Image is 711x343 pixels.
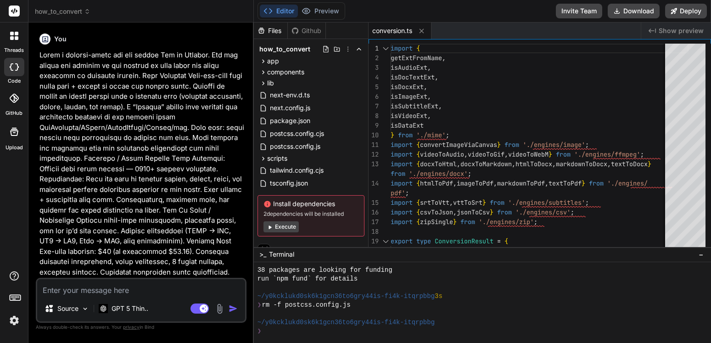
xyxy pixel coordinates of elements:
span: docxToMarkdown [460,160,512,168]
label: Upload [6,144,23,152]
div: 20 [369,246,379,256]
span: './engines/csv' [515,208,571,216]
span: isDocTextExt [391,73,435,81]
div: 18 [369,227,379,236]
div: 10 [369,130,379,140]
span: , [435,73,438,81]
span: , [504,150,508,158]
span: , [442,54,446,62]
div: 11 [369,140,379,150]
span: isVideoExt [391,112,427,120]
span: scripts [267,154,287,163]
div: 5 [369,82,379,92]
div: Click to collapse the range. [380,236,392,246]
span: { [416,44,420,52]
span: docxToHtml [420,160,457,168]
span: , [457,160,460,168]
div: Files [254,26,287,35]
button: − [697,247,705,262]
span: getExtFromName [391,54,442,62]
div: Github [288,26,325,35]
span: ConversionResult [435,237,493,245]
span: Install dependencies [263,199,358,208]
h6: You [54,34,67,44]
span: , [427,92,431,101]
span: './engines/subtitles' [508,198,585,207]
p: GPT 5 Thin.. [112,304,148,313]
span: >_ [259,250,266,259]
span: from [504,141,519,149]
span: Terminal [269,250,294,259]
span: { [416,208,420,216]
div: 2 [369,53,379,63]
span: , [493,179,497,187]
span: from [398,131,413,139]
span: next-env.d.ts [269,90,311,101]
span: how_to_convert [35,7,90,16]
div: 8 [369,111,379,121]
span: pdf' [391,189,405,197]
span: } [582,179,585,187]
span: 38 packages are looking for funding [258,266,392,275]
img: Pick Models [81,305,89,313]
div: 3 [369,63,379,73]
span: './engines/ [607,179,648,187]
label: GitHub [6,109,22,117]
span: videoToGif [468,150,504,158]
span: isDocxExt [391,83,424,91]
p: Source [57,304,78,313]
span: isImageExt [391,92,427,101]
span: { [416,150,420,158]
span: import [391,44,413,52]
span: } [648,160,651,168]
div: 13 [369,159,379,169]
div: 1 [369,44,379,53]
span: , [453,179,457,187]
span: = [497,237,501,245]
div: 17 [369,217,379,227]
div: 16 [369,208,379,217]
button: Execute [263,221,299,232]
span: } [391,131,394,139]
span: , [427,112,431,120]
span: ; [446,131,449,139]
span: , [607,160,611,168]
span: , [453,208,457,216]
span: markdownToPdf [497,179,545,187]
span: tsconfig.json [269,178,309,189]
span: 2 dependencies will be installed [263,210,358,218]
span: run `npm fund` for details [258,275,358,283]
span: export [391,237,413,245]
span: from [589,179,604,187]
span: from [556,150,571,158]
span: ; [640,150,644,158]
div: 15 [369,198,379,208]
span: import [391,218,413,226]
span: './engines/image' [523,141,585,149]
img: GPT 5 Thinking High [99,304,108,313]
span: csvToJson [420,208,453,216]
span: htmlToDocx [515,160,552,168]
span: textToPdf [549,179,582,187]
p: Always double-check its answers. Your in Bind [36,323,246,332]
span: next.config.js [269,102,311,113]
button: Editor [260,5,298,17]
button: Preview [298,5,343,17]
div: 9 [369,121,379,130]
span: videoToAudio [420,150,464,158]
img: icon [229,304,238,313]
span: './engines/ffmpeg' [574,150,640,158]
span: } [497,141,501,149]
span: { [416,160,420,168]
label: threads [4,46,24,54]
span: privacy [123,324,140,330]
span: markdownToDocx [556,160,607,168]
span: import [391,150,413,158]
span: − [699,250,704,259]
span: lib [267,79,274,88]
span: { [504,237,508,245]
span: ; [405,189,409,197]
span: type [416,237,431,245]
span: , [545,179,549,187]
div: 12 [369,150,379,159]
